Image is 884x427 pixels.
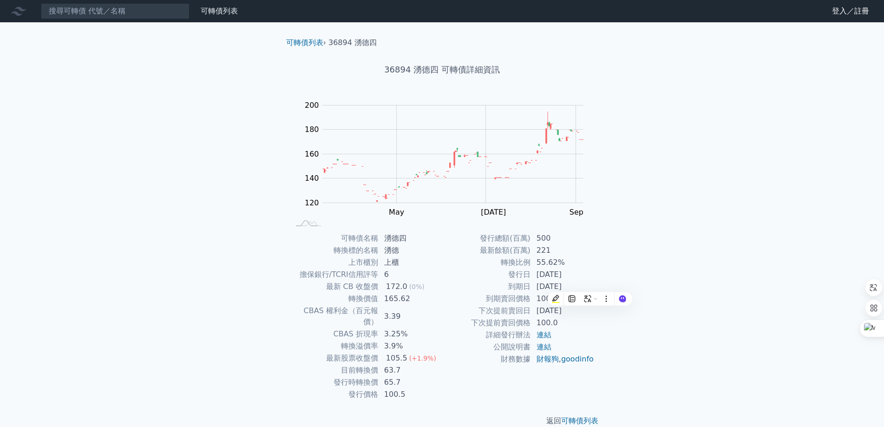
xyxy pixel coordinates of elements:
[384,281,409,292] div: 172.0
[442,244,531,256] td: 最新餘額(百萬)
[537,330,551,339] a: 連結
[561,355,594,363] a: goodinfo
[531,353,595,365] td: ,
[286,38,323,47] a: 可轉債列表
[290,364,379,376] td: 目前轉換價
[537,355,559,363] a: 財報狗
[290,305,379,328] td: CBAS 權利金（百元報價）
[531,256,595,269] td: 55.62%
[290,352,379,364] td: 最新股票收盤價
[537,342,551,351] a: 連結
[305,174,319,183] tspan: 140
[305,198,319,207] tspan: 120
[379,293,442,305] td: 165.62
[442,232,531,244] td: 發行總額(百萬)
[305,150,319,158] tspan: 160
[389,208,404,217] tspan: May
[201,7,238,15] a: 可轉債列表
[379,328,442,340] td: 3.25%
[442,341,531,353] td: 公開說明書
[305,101,319,110] tspan: 200
[442,256,531,269] td: 轉換比例
[442,305,531,317] td: 下次提前賣回日
[531,281,595,293] td: [DATE]
[442,317,531,329] td: 下次提前賣回價格
[561,416,598,425] a: 可轉債列表
[379,232,442,244] td: 湧德四
[379,388,442,401] td: 100.5
[825,4,877,19] a: 登入／註冊
[531,244,595,256] td: 221
[290,256,379,269] td: 上市櫃別
[279,63,606,76] h1: 36894 湧德四 可轉債詳細資訊
[481,208,506,217] tspan: [DATE]
[290,281,379,293] td: 最新 CB 收盤價
[379,364,442,376] td: 63.7
[300,101,597,217] g: Chart
[305,125,319,134] tspan: 180
[442,269,531,281] td: 發行日
[290,293,379,305] td: 轉換價值
[379,376,442,388] td: 65.7
[279,415,606,427] p: 返回
[442,281,531,293] td: 到期日
[41,3,190,19] input: 搜尋可轉債 代號／名稱
[290,269,379,281] td: 擔保銀行/TCRI信用評等
[290,388,379,401] td: 發行價格
[531,269,595,281] td: [DATE]
[531,293,595,305] td: 100.0
[290,328,379,340] td: CBAS 折現率
[379,340,442,352] td: 3.9%
[290,340,379,352] td: 轉換溢價率
[409,355,436,362] span: (+1.9%)
[286,37,326,48] li: ›
[531,232,595,244] td: 500
[379,256,442,269] td: 上櫃
[379,305,442,328] td: 3.39
[379,244,442,256] td: 湧德
[328,37,377,48] li: 36894 湧德四
[290,376,379,388] td: 發行時轉換價
[442,353,531,365] td: 財務數據
[409,283,425,290] span: (0%)
[384,353,409,364] div: 105.5
[290,244,379,256] td: 轉換標的名稱
[290,232,379,244] td: 可轉債名稱
[570,208,583,217] tspan: Sep
[442,293,531,305] td: 到期賣回價格
[379,269,442,281] td: 6
[531,317,595,329] td: 100.0
[442,329,531,341] td: 詳細發行辦法
[531,305,595,317] td: [DATE]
